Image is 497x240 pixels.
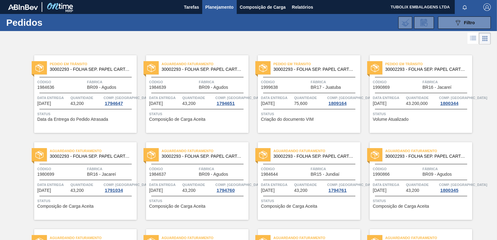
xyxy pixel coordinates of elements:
[422,79,471,85] span: Fábrica
[162,67,244,72] span: 30002293 - FOLHA SEP. PAPEL CARTAO 1200x1000M 350g
[439,188,459,193] div: 1800345
[182,101,196,106] span: 43,200
[182,188,196,193] span: 43,200
[464,20,475,25] span: Filtro
[215,182,247,193] a: Comp. [GEOGRAPHIC_DATA]1794760
[184,3,199,11] span: Tarefas
[373,166,421,172] span: Código
[37,85,54,90] span: 1984636
[215,95,247,106] a: Comp. [GEOGRAPHIC_DATA]1794651
[103,101,124,106] div: 1794647
[35,64,43,72] img: status
[149,85,166,90] span: 1984639
[215,188,236,193] div: 1794760
[37,95,69,101] span: Data entrega
[261,204,317,209] span: Composição de Carga Aceita
[149,188,163,193] span: 28/08/2025
[327,95,359,106] a: Comp. [GEOGRAPHIC_DATA]1809164
[37,204,93,209] span: Composição de Carga Aceita
[37,117,108,122] span: Data da Entrega do Pedido Atrasada
[37,188,51,193] span: 28/08/2025
[199,79,247,85] span: Fábrica
[439,95,487,101] span: Comp. Carga
[71,188,84,193] span: 43,200
[327,182,359,193] a: Comp. [GEOGRAPHIC_DATA]1794761
[373,204,429,209] span: Composição de Carga Aceita
[327,95,375,101] span: Comp. Carga
[162,148,248,154] span: Aguardando Faturamento
[373,117,408,122] span: Volume Atualizado
[467,33,479,44] div: Visão em Lista
[373,188,386,193] span: 30/08/2025
[71,182,102,188] span: Quantidade
[182,95,214,101] span: Quantidade
[182,182,214,188] span: Quantidade
[50,154,132,159] span: 30002293 - FOLHA SEP. PAPEL CARTAO 1200x1000M 350g
[103,182,135,193] a: Comp. [GEOGRAPHIC_DATA]1791034
[259,151,267,159] img: status
[414,16,434,29] div: Solicitação de Revisão de Pedidos
[360,55,472,133] a: statusPedido em Trânsito30002293 - FOLHA SEP. PAPEL CARTAO 1200x1000M 350gCódigo1990869FábricaBR1...
[71,95,102,101] span: Quantidade
[261,117,314,122] span: Criação do documento VIM
[294,101,308,106] span: 75,600
[103,95,135,106] a: Comp. [GEOGRAPHIC_DATA]1794647
[294,95,326,101] span: Quantidade
[162,61,248,67] span: Aguardando Faturamento
[261,101,275,106] span: 27/08/2025
[6,19,96,26] h1: Pedidos
[50,148,137,154] span: Aguardando Faturamento
[248,142,360,220] a: statusAguardando Faturamento30002293 - FOLHA SEP. PAPEL CARTAO 1200x1000M 350gCódigo1984644Fábric...
[199,172,228,177] span: BR09 - Agudos
[261,166,309,172] span: Código
[87,166,135,172] span: Fábrica
[273,154,355,159] span: 30002293 - FOLHA SEP. PAPEL CARTAO 1200x1000M 350g
[149,172,166,177] span: 1984637
[261,182,293,188] span: Data entrega
[37,101,51,106] span: 23/08/2025
[292,3,313,11] span: Relatórios
[87,172,116,177] span: BR16 - Jacareí
[50,61,137,67] span: Pedido em Trânsito
[422,172,452,177] span: BR09 - Agudos
[311,166,359,172] span: Fábrica
[261,198,359,204] span: Status
[373,95,404,101] span: Data entrega
[294,182,326,188] span: Quantidade
[149,166,197,172] span: Código
[294,188,308,193] span: 43,200
[205,3,234,11] span: Planejamento
[149,111,247,117] span: Status
[215,95,263,101] span: Comp. Carga
[215,182,263,188] span: Comp. Carga
[385,154,467,159] span: 30002293 - FOLHA SEP. PAPEL CARTAO 1200x1000M 350g
[199,166,247,172] span: Fábrica
[147,151,155,159] img: status
[422,166,471,172] span: Fábrica
[71,101,84,106] span: 43,200
[261,188,275,193] span: 28/08/2025
[360,142,472,220] a: statusAguardando Faturamento30002293 - FOLHA SEP. PAPEL CARTAO 1200x1000M 350gCódigo1990866Fábric...
[25,55,137,133] a: statusPedido em Trânsito30002293 - FOLHA SEP. PAPEL CARTAO 1200x1000M 350gCódigo1984636FábricaBR0...
[273,148,360,154] span: Aguardando Faturamento
[37,172,54,177] span: 1980699
[215,101,236,106] div: 1794651
[37,166,85,172] span: Código
[373,198,471,204] span: Status
[25,142,137,220] a: statusAguardando Faturamento30002293 - FOLHA SEP. PAPEL CARTAO 1200x1000M 350gCódigo1980699Fábric...
[439,95,471,106] a: Comp. [GEOGRAPHIC_DATA]1800344
[149,198,247,204] span: Status
[327,188,348,193] div: 1794761
[373,85,390,90] span: 1990869
[406,101,428,106] span: 43.200,000
[311,85,341,90] span: BR17 - Juatuba
[103,182,152,188] span: Comp. Carga
[439,182,471,193] a: Comp. [GEOGRAPHIC_DATA]1800345
[311,172,340,177] span: BR15 - Jundiaí
[149,79,197,85] span: Código
[149,101,163,106] span: 26/08/2025
[199,85,228,90] span: BR09 - Agudos
[373,101,386,106] span: 27/08/2025
[373,182,404,188] span: Data entrega
[373,172,390,177] span: 1990866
